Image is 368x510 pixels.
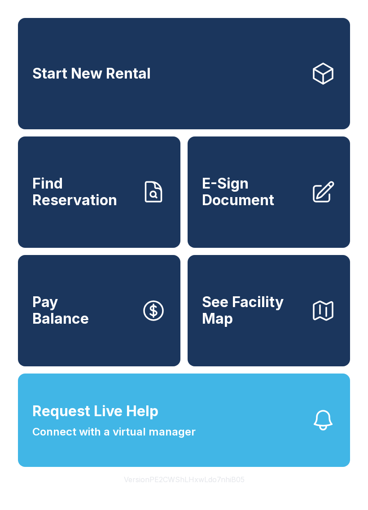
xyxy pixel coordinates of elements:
button: Request Live HelpConnect with a virtual manager [18,374,350,467]
a: Start New Rental [18,18,350,129]
span: E-Sign Document [202,176,303,208]
a: E-Sign Document [188,136,350,248]
span: See Facility Map [202,294,303,327]
span: Start New Rental [32,66,151,82]
span: Request Live Help [32,400,158,422]
span: Connect with a virtual manager [32,424,196,440]
span: Pay Balance [32,294,89,327]
span: Find Reservation [32,176,134,208]
a: Find Reservation [18,136,180,248]
button: See Facility Map [188,255,350,366]
button: VersionPE2CWShLHxwLdo7nhiB05 [117,467,252,492]
a: PayBalance [18,255,180,366]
